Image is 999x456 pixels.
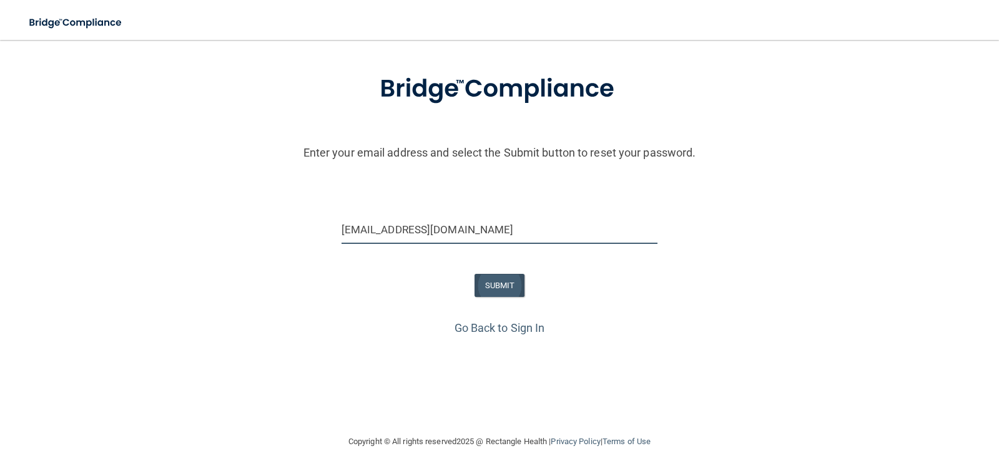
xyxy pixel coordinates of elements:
img: bridge_compliance_login_screen.278c3ca4.svg [19,10,134,36]
input: Email [342,216,658,244]
a: Terms of Use [603,437,651,446]
a: Go Back to Sign In [455,321,545,334]
a: Privacy Policy [551,437,600,446]
img: bridge_compliance_login_screen.278c3ca4.svg [354,57,645,122]
button: SUBMIT [475,274,525,297]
